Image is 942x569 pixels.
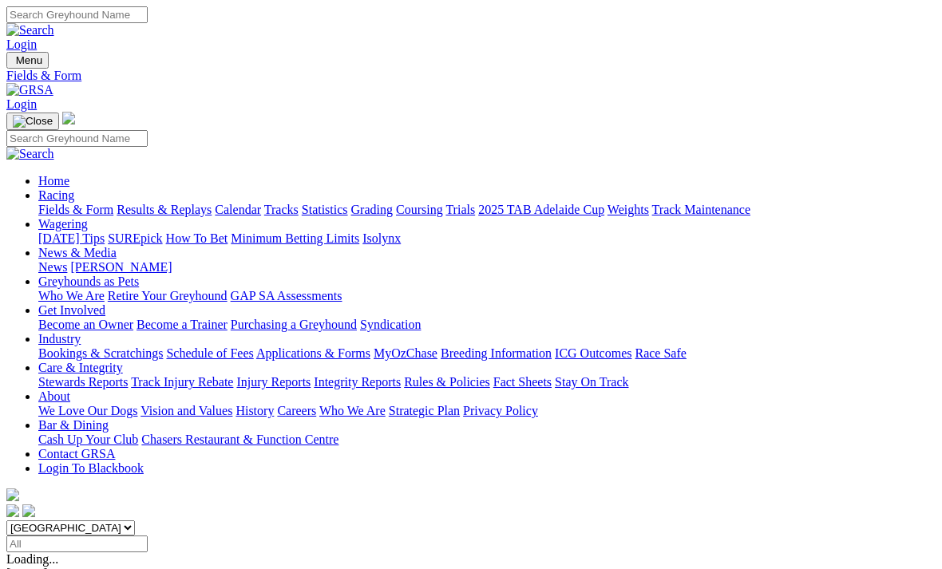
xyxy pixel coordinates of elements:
a: SUREpick [108,231,162,245]
a: Fact Sheets [493,375,552,389]
a: Coursing [396,203,443,216]
a: Schedule of Fees [166,346,253,360]
a: Integrity Reports [314,375,401,389]
a: Tracks [264,203,299,216]
img: facebook.svg [6,504,19,517]
a: Login [6,38,37,51]
a: Injury Reports [236,375,311,389]
span: Loading... [6,552,58,566]
a: Isolynx [362,231,401,245]
a: Minimum Betting Limits [231,231,359,245]
a: We Love Our Dogs [38,404,137,417]
a: Contact GRSA [38,447,115,460]
a: Home [38,174,69,188]
div: News & Media [38,260,936,275]
a: Applications & Forms [256,346,370,360]
a: Greyhounds as Pets [38,275,139,288]
button: Toggle navigation [6,52,49,69]
a: Login [6,97,37,111]
a: Track Maintenance [652,203,750,216]
a: Statistics [302,203,348,216]
a: News [38,260,67,274]
a: [PERSON_NAME] [70,260,172,274]
img: Close [13,115,53,128]
span: Menu [16,54,42,66]
img: logo-grsa-white.png [6,488,19,501]
div: Bar & Dining [38,433,936,447]
a: Track Injury Rebate [131,375,233,389]
a: GAP SA Assessments [231,289,342,302]
a: [DATE] Tips [38,231,105,245]
a: Calendar [215,203,261,216]
a: Care & Integrity [38,361,123,374]
a: History [235,404,274,417]
a: Industry [38,332,81,346]
a: Get Involved [38,303,105,317]
a: Become an Owner [38,318,133,331]
a: About [38,389,70,403]
a: MyOzChase [374,346,437,360]
input: Select date [6,535,148,552]
img: twitter.svg [22,504,35,517]
a: Retire Your Greyhound [108,289,228,302]
img: GRSA [6,83,53,97]
a: Grading [351,203,393,216]
a: Purchasing a Greyhound [231,318,357,331]
a: How To Bet [166,231,228,245]
a: ICG Outcomes [555,346,631,360]
a: Race Safe [635,346,686,360]
a: 2025 TAB Adelaide Cup [478,203,604,216]
div: Wagering [38,231,936,246]
a: Vision and Values [141,404,232,417]
img: Search [6,23,54,38]
a: Fields & Form [38,203,113,216]
div: Greyhounds as Pets [38,289,936,303]
input: Search [6,130,148,147]
a: Stewards Reports [38,375,128,389]
a: Syndication [360,318,421,331]
a: Chasers Restaurant & Function Centre [141,433,338,446]
div: Racing [38,203,936,217]
a: Privacy Policy [463,404,538,417]
input: Search [6,6,148,23]
a: Become a Trainer [137,318,228,331]
a: Careers [277,404,316,417]
a: Who We Are [38,289,105,302]
a: Cash Up Your Club [38,433,138,446]
a: Breeding Information [441,346,552,360]
a: Who We Are [319,404,386,417]
a: Bar & Dining [38,418,109,432]
a: Trials [445,203,475,216]
a: Login To Blackbook [38,461,144,475]
div: Care & Integrity [38,375,936,389]
a: Stay On Track [555,375,628,389]
img: Search [6,147,54,161]
a: Bookings & Scratchings [38,346,163,360]
div: Get Involved [38,318,936,332]
a: Weights [608,203,649,216]
a: Results & Replays [117,203,212,216]
a: Strategic Plan [389,404,460,417]
a: Racing [38,188,74,202]
a: Fields & Form [6,69,936,83]
button: Toggle navigation [6,113,59,130]
a: News & Media [38,246,117,259]
div: About [38,404,936,418]
a: Wagering [38,217,88,231]
img: logo-grsa-white.png [62,112,75,124]
div: Industry [38,346,936,361]
a: Rules & Policies [404,375,490,389]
